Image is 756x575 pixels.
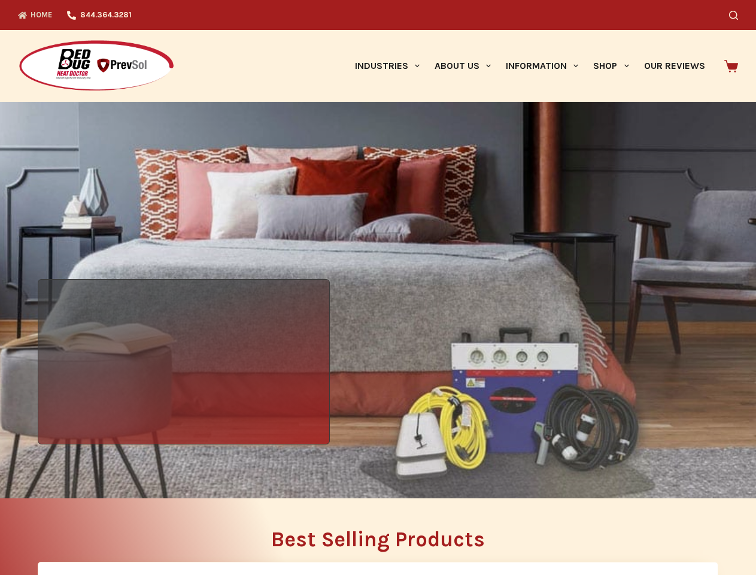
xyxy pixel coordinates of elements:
[18,40,175,93] img: Prevsol/Bed Bug Heat Doctor
[586,30,636,102] a: Shop
[347,30,712,102] nav: Primary
[729,11,738,20] button: Search
[636,30,712,102] a: Our Reviews
[427,30,498,102] a: About Us
[499,30,586,102] a: Information
[38,529,718,550] h2: Best Selling Products
[347,30,427,102] a: Industries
